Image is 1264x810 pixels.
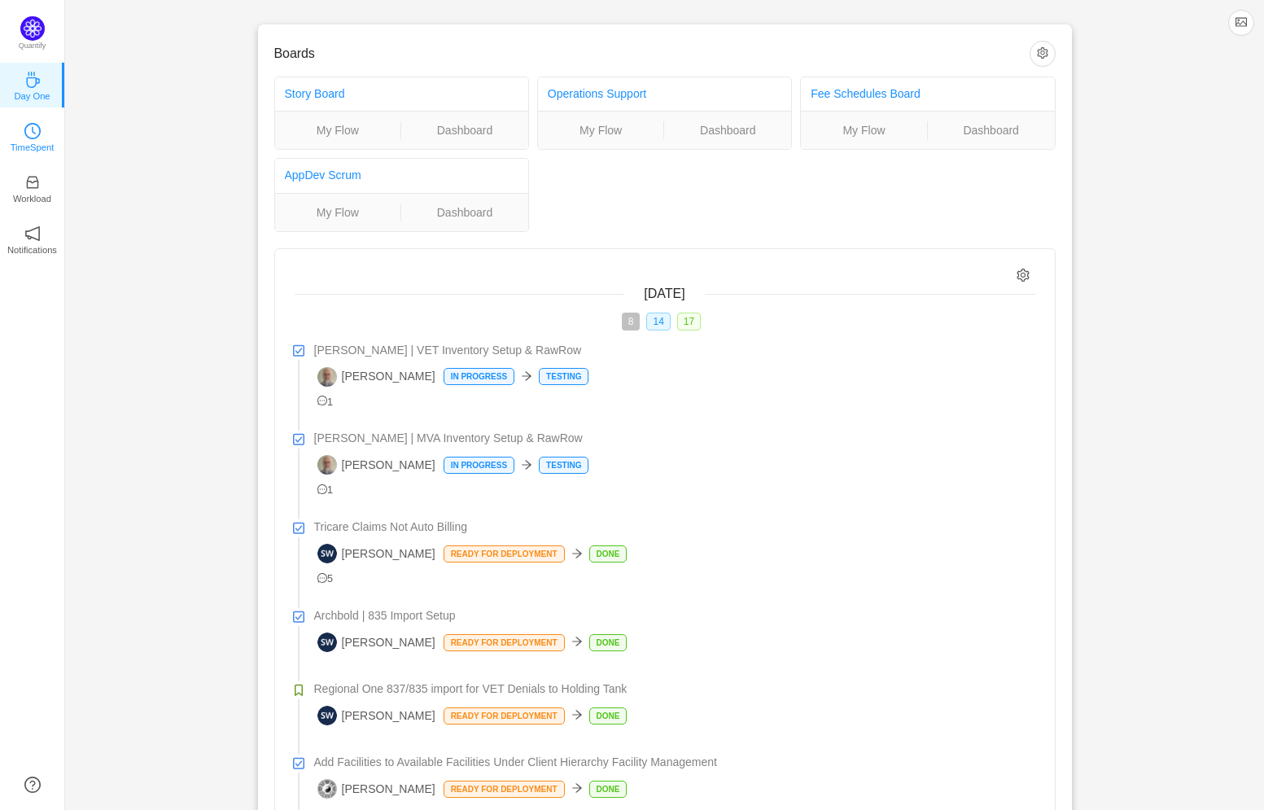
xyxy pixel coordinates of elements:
[314,342,582,359] span: [PERSON_NAME] | VET Inventory Setup & RawRow
[275,121,401,139] a: My Flow
[317,455,435,475] span: [PERSON_NAME]
[317,396,328,406] i: icon: message
[317,367,337,387] img: AW
[314,754,1035,771] a: Add Facilities to Available Facilities Under Client Hierarchy Facility Management
[590,708,627,724] p: Done
[11,140,55,155] p: TimeSpent
[811,87,921,100] a: Fee Schedules Board
[317,633,435,652] span: [PERSON_NAME]
[24,174,41,190] i: icon: inbox
[24,225,41,242] i: icon: notification
[24,128,41,144] a: icon: clock-circleTimeSpent
[317,544,435,563] span: [PERSON_NAME]
[7,243,57,257] p: Notifications
[314,681,628,698] span: Regional One 837/835 import for VET Denials to Holding Tank
[314,430,583,447] span: [PERSON_NAME] | MVA Inventory Setup & RawRow
[444,458,514,473] p: In Progress
[444,546,564,562] p: Ready for Deployment
[444,369,514,384] p: In Progress
[275,204,401,221] a: My Flow
[317,396,334,408] span: 1
[540,458,588,473] p: Testing
[24,230,41,247] a: icon: notificationNotifications
[317,779,435,799] span: [PERSON_NAME]
[571,782,583,794] i: icon: arrow-right
[444,635,564,650] p: Ready for Deployment
[444,708,564,724] p: Ready for Deployment
[664,121,791,139] a: Dashboard
[571,709,583,720] i: icon: arrow-right
[590,782,627,797] p: Done
[317,706,337,725] img: SW
[314,519,1035,536] a: Tricare Claims Not Auto Billing
[19,41,46,52] p: Quantify
[538,121,664,139] a: My Flow
[314,607,1035,624] a: Archbold | 835 Import Setup
[24,72,41,88] i: icon: coffee
[317,779,337,799] img: JL
[317,544,337,563] img: SW
[590,635,627,650] p: Done
[444,782,564,797] p: Ready for Deployment
[1228,10,1254,36] button: icon: picture
[317,706,435,725] span: [PERSON_NAME]
[24,123,41,139] i: icon: clock-circle
[317,455,337,475] img: AW
[317,633,337,652] img: SW
[801,121,927,139] a: My Flow
[285,87,345,100] a: Story Board
[314,519,468,536] span: Tricare Claims Not Auto Billing
[317,484,328,495] i: icon: message
[317,484,334,496] span: 1
[521,370,532,382] i: icon: arrow-right
[571,636,583,647] i: icon: arrow-right
[20,16,45,41] img: Quantify
[285,169,361,182] a: AppDev Scrum
[1030,41,1056,67] button: icon: setting
[13,191,51,206] p: Workload
[590,546,627,562] p: Done
[622,313,641,331] span: 8
[540,369,588,384] p: Testing
[24,777,41,793] a: icon: question-circle
[317,573,328,584] i: icon: message
[314,342,1035,359] a: [PERSON_NAME] | VET Inventory Setup & RawRow
[401,204,528,221] a: Dashboard
[314,681,1035,698] a: Regional One 837/835 import for VET Denials to Holding Tank
[1017,269,1030,282] i: icon: setting
[274,46,1030,62] h3: Boards
[571,548,583,559] i: icon: arrow-right
[548,87,646,100] a: Operations Support
[24,179,41,195] a: icon: inboxWorkload
[928,121,1055,139] a: Dashboard
[24,77,41,93] a: icon: coffeeDay One
[314,607,456,624] span: Archbold | 835 Import Setup
[677,313,701,331] span: 17
[314,754,717,771] span: Add Facilities to Available Facilities Under Client Hierarchy Facility Management
[644,287,684,300] span: [DATE]
[521,459,532,471] i: icon: arrow-right
[14,89,50,103] p: Day One
[401,121,528,139] a: Dashboard
[646,313,670,331] span: 14
[314,430,1035,447] a: [PERSON_NAME] | MVA Inventory Setup & RawRow
[317,367,435,387] span: [PERSON_NAME]
[317,573,334,585] span: 5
